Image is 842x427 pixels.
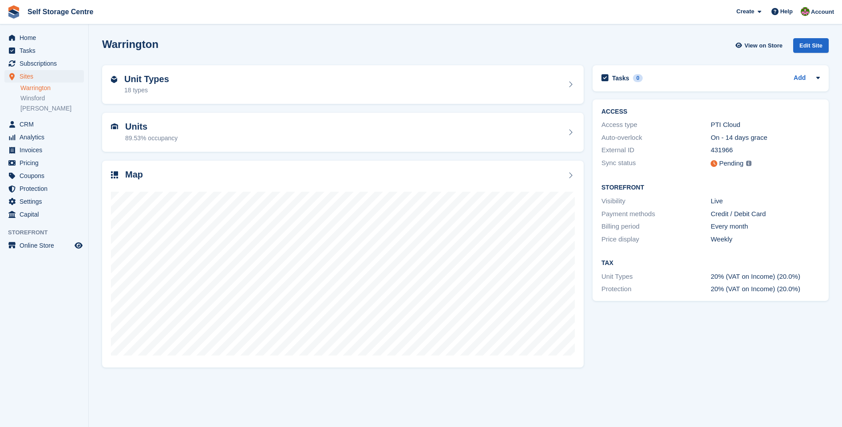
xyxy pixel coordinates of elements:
div: External ID [601,145,711,155]
a: menu [4,208,84,221]
a: Self Storage Centre [24,4,97,19]
a: Winsford [20,94,84,103]
a: menu [4,182,84,195]
a: Map [102,161,584,368]
h2: Unit Types [124,74,169,84]
a: menu [4,144,84,156]
a: menu [4,170,84,182]
span: Account [811,8,834,16]
img: icon-info-grey-7440780725fd019a000dd9b08b2336e03edf1995a4989e88bcd33f0948082b44.svg [746,161,751,166]
a: Warrington [20,84,84,92]
span: Protection [20,182,73,195]
a: Unit Types 18 types [102,65,584,104]
div: PTI Cloud [711,120,820,130]
div: Billing period [601,221,711,232]
a: menu [4,131,84,143]
a: Units 89.53% occupancy [102,113,584,152]
img: Robert Fletcher [801,7,810,16]
span: Online Store [20,239,73,252]
a: Edit Site [793,38,829,56]
h2: Tax [601,260,820,267]
span: Pricing [20,157,73,169]
div: 431966 [711,145,820,155]
span: Tasks [20,44,73,57]
span: View on Store [744,41,783,50]
div: 18 types [124,86,169,95]
div: Pending [719,158,743,169]
a: menu [4,57,84,70]
a: menu [4,157,84,169]
h2: Warrington [102,38,158,50]
span: CRM [20,118,73,130]
div: On - 14 days grace [711,133,820,143]
div: Price display [601,234,711,245]
div: Sync status [601,158,711,169]
h2: ACCESS [601,108,820,115]
img: map-icn-33ee37083ee616e46c38cad1a60f524a97daa1e2b2c8c0bc3eb3415660979fc1.svg [111,171,118,178]
div: Live [711,196,820,206]
a: menu [4,239,84,252]
a: Preview store [73,240,84,251]
a: View on Store [734,38,786,53]
h2: Tasks [612,74,629,82]
div: 20% (VAT on Income) (20.0%) [711,284,820,294]
div: Protection [601,284,711,294]
a: [PERSON_NAME] [20,104,84,113]
span: Coupons [20,170,73,182]
div: 20% (VAT on Income) (20.0%) [711,272,820,282]
h2: Units [125,122,178,132]
span: Storefront [8,228,88,237]
span: Subscriptions [20,57,73,70]
span: Help [780,7,793,16]
a: Add [794,73,806,83]
div: Auto-overlock [601,133,711,143]
span: Invoices [20,144,73,156]
img: unit-type-icn-2b2737a686de81e16bb02015468b77c625bbabd49415b5ef34ead5e3b44a266d.svg [111,76,117,83]
h2: Storefront [601,184,820,191]
a: menu [4,195,84,208]
span: Capital [20,208,73,221]
span: Sites [20,70,73,83]
span: Settings [20,195,73,208]
a: menu [4,44,84,57]
div: Every month [711,221,820,232]
div: Edit Site [793,38,829,53]
a: menu [4,32,84,44]
img: unit-icn-7be61d7bf1b0ce9d3e12c5938cc71ed9869f7b940bace4675aadf7bd6d80202e.svg [111,123,118,130]
span: Analytics [20,131,73,143]
span: Home [20,32,73,44]
div: Unit Types [601,272,711,282]
div: 89.53% occupancy [125,134,178,143]
div: Credit / Debit Card [711,209,820,219]
h2: Map [125,170,143,180]
a: menu [4,118,84,130]
span: Create [736,7,754,16]
div: Access type [601,120,711,130]
div: Payment methods [601,209,711,219]
div: Visibility [601,196,711,206]
img: stora-icon-8386f47178a22dfd0bd8f6a31ec36ba5ce8667c1dd55bd0f319d3a0aa187defe.svg [7,5,20,19]
a: menu [4,70,84,83]
div: 0 [633,74,643,82]
div: Weekly [711,234,820,245]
